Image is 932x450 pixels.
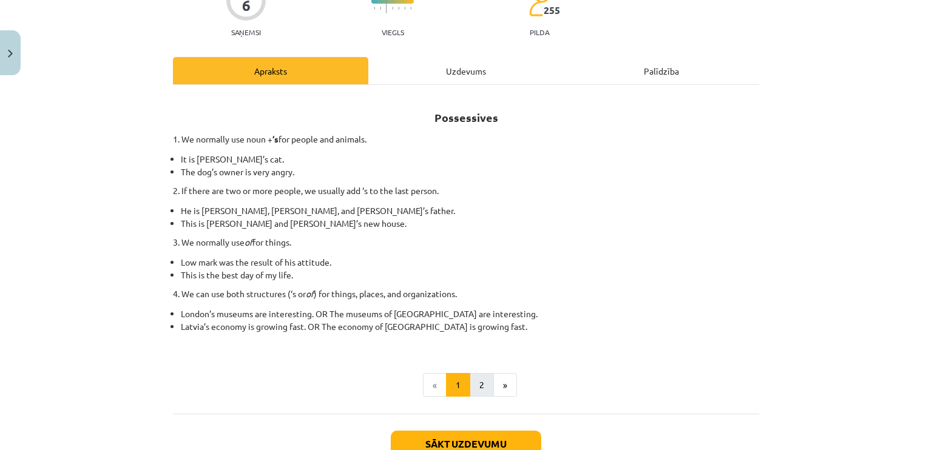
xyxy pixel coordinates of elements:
[404,7,405,10] img: icon-short-line-57e1e144782c952c97e751825c79c345078a6d821885a25fce030b3d8c18986b.svg
[544,5,560,16] span: 255
[392,7,393,10] img: icon-short-line-57e1e144782c952c97e751825c79c345078a6d821885a25fce030b3d8c18986b.svg
[181,320,759,346] li: Latvia’s economy is growing fast. OR The economy of [GEOGRAPHIC_DATA] is growing fast.
[306,288,314,299] em: of
[173,184,759,197] p: 2. If there are two or more people, we usually add ‘s to the last person.
[446,373,470,397] button: 1
[173,133,759,146] p: 1. We normally use noun + for people and animals.
[181,153,759,166] li: It is [PERSON_NAME]’s cat.
[410,7,411,10] img: icon-short-line-57e1e144782c952c97e751825c79c345078a6d821885a25fce030b3d8c18986b.svg
[530,28,549,36] p: pilda
[173,57,368,84] div: Apraksts
[434,110,498,124] strong: Possessives
[398,7,399,10] img: icon-short-line-57e1e144782c952c97e751825c79c345078a6d821885a25fce030b3d8c18986b.svg
[493,373,517,397] button: »
[181,307,759,320] li: London’s museums are interesting. OR The museums of [GEOGRAPHIC_DATA] are interesting.
[380,7,381,10] img: icon-short-line-57e1e144782c952c97e751825c79c345078a6d821885a25fce030b3d8c18986b.svg
[245,237,252,247] em: of
[226,28,266,36] p: Saņemsi
[181,269,759,281] li: This is the best day of my life.
[382,28,404,36] p: Viegls
[8,50,13,58] img: icon-close-lesson-0947bae3869378f0d4975bcd49f059093ad1ed9edebbc8119c70593378902aed.svg
[272,133,279,144] strong: ‘s
[470,373,494,397] button: 2
[368,57,564,84] div: Uzdevums
[181,166,759,178] li: The dog’s owner is very angry.
[173,287,759,300] p: 4. We can use both structures (‘s or ) for things, places, and organizations.
[181,204,759,217] li: He is [PERSON_NAME], [PERSON_NAME], and [PERSON_NAME]’s father.
[173,373,759,397] nav: Page navigation example
[564,57,759,84] div: Palīdzība
[173,236,759,249] p: 3. We normally use for things.
[181,217,759,230] li: This is [PERSON_NAME] and [PERSON_NAME]’s new house.
[374,7,375,10] img: icon-short-line-57e1e144782c952c97e751825c79c345078a6d821885a25fce030b3d8c18986b.svg
[181,256,759,269] li: Low mark was the result of his attitude.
